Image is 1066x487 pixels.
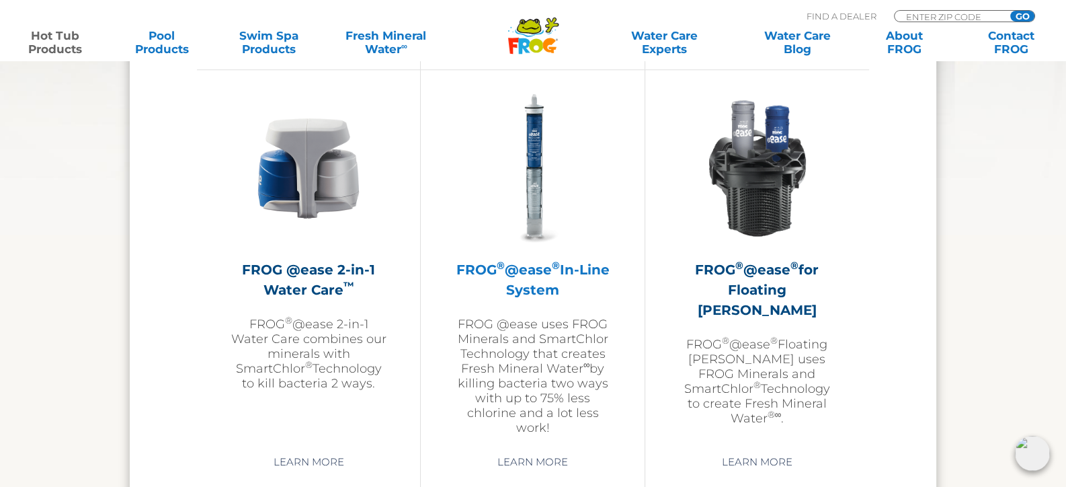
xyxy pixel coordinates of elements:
input: Zip Code Form [905,11,995,22]
a: FROG @ease 2-in-1 Water Care™FROG®@ease 2-in-1 Water Care combines our minerals with SmartChlor®T... [231,90,386,440]
input: GO [1010,11,1034,22]
sup: ® [551,259,559,272]
sup: ® [790,259,798,272]
a: FROG®@ease®In-Line SystemFROG @ease uses FROG Minerals and SmartChlor Technology that creates Fre... [454,90,610,440]
sup: ™ [343,279,354,292]
a: Hot TubProducts [13,29,97,56]
a: Swim SpaProducts [227,29,311,56]
a: Fresh MineralWater∞ [334,29,438,56]
a: Learn More [482,450,583,474]
a: ContactFROG [969,29,1053,56]
img: InLineWeir_Front_High_inserting-v2-300x300.png [679,90,835,246]
img: inline-system-300x300.png [454,90,610,246]
sup: ∞ [583,359,590,370]
sup: ® [305,359,313,370]
p: FROG @ease Floating [PERSON_NAME] uses FROG Minerals and SmartChlor Technology to create Fresh Mi... [679,337,835,426]
sup: ∞ [401,41,407,51]
a: PoolProducts [120,29,204,56]
sup: ® [768,409,775,420]
a: Water CareExperts [597,29,732,56]
h2: FROG @ease 2-in-1 Water Care [231,260,386,300]
a: AboutFROG [862,29,946,56]
sup: ® [285,315,292,326]
img: openIcon [1015,436,1050,471]
a: Water CareBlog [755,29,839,56]
h2: FROG @ease for Floating [PERSON_NAME] [679,260,835,320]
sup: ® [722,335,729,346]
sup: ® [770,335,778,346]
p: Find A Dealer [807,10,876,22]
sup: ® [753,379,761,390]
p: FROG @ease uses FROG Minerals and SmartChlor Technology that creates Fresh Mineral Water by killi... [454,317,610,435]
sup: ® [735,259,743,272]
a: Learn More [706,450,808,474]
p: FROG @ease 2-in-1 Water Care combines our minerals with SmartChlor Technology to kill bacteria 2 ... [231,317,386,391]
a: Learn More [258,450,360,474]
img: @ease-2-in-1-Holder-v2-300x300.png [231,90,386,246]
a: FROG®@ease®for Floating [PERSON_NAME]FROG®@ease®Floating [PERSON_NAME] uses FROG Minerals and Sma... [679,90,835,440]
h2: FROG @ease In-Line System [454,260,610,300]
sup: ∞ [775,409,782,420]
sup: ® [496,259,504,272]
